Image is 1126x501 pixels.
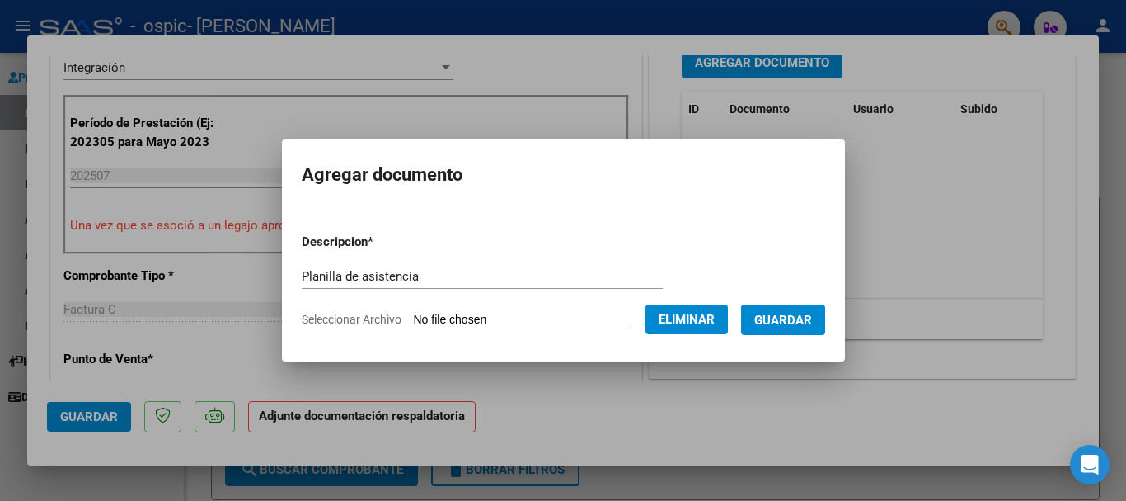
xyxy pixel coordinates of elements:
span: Eliminar [659,312,715,327]
p: Descripcion [302,233,459,252]
button: Eliminar [645,305,728,334]
button: Guardar [741,305,825,335]
h2: Agregar documento [302,159,825,191]
span: Guardar [754,313,812,328]
div: Open Intercom Messenger [1070,445,1110,484]
span: Seleccionar Archivo [302,313,401,326]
